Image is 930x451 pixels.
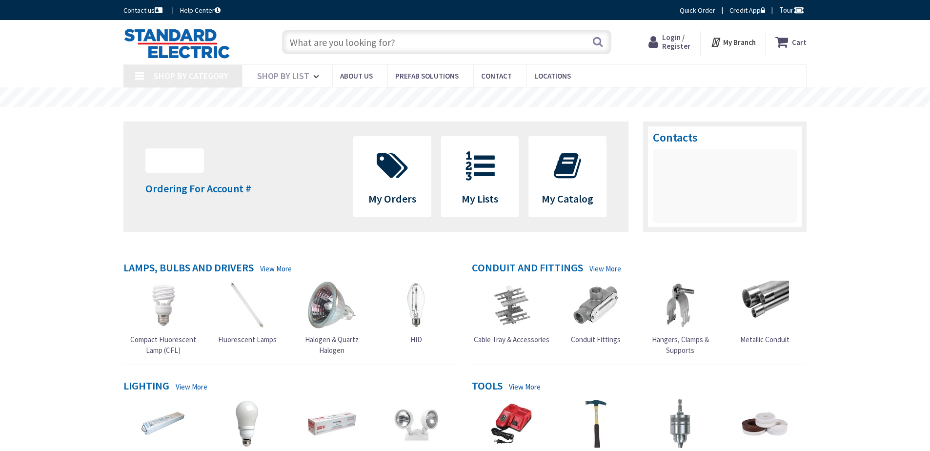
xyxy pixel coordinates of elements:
strong: My Branch [723,38,756,47]
span: Shop By Category [154,70,228,82]
span: Cable Tray & Accessories [474,335,549,344]
img: Compact Fluorescent Lamp (CFL) [139,281,187,329]
a: My Catalog [529,137,606,217]
strong: Cart [792,33,807,51]
span: Compact Fluorescent Lamp (CFL) [130,335,196,354]
span: Halogen & Quartz Halogen [305,335,359,354]
a: View More [176,382,207,392]
a: My Orders [354,137,431,217]
a: View More [260,264,292,274]
h4: Lamps, Bulbs and Drivers [123,262,254,276]
img: Adhesive, Sealant & Tapes [740,399,789,448]
img: Lamps, Bulbs and Drivers [223,399,272,448]
img: Hand Tools [571,399,620,448]
span: My Lists [462,192,498,205]
img: Exit & Emergency Lighting [392,399,441,448]
h4: Lighting [123,380,169,394]
span: Metallic Conduit [740,335,789,344]
span: Contact [481,71,512,81]
img: Tool Attachments & Accessories [656,399,705,448]
img: Cable Tray & Accessories [487,281,536,329]
a: Metallic Conduit Metallic Conduit [740,281,789,345]
span: Shop By List [257,70,309,82]
a: My Lists [442,137,519,217]
div: My Branch [710,33,756,51]
a: View More [589,264,621,274]
input: What are you looking for? [282,30,611,54]
img: Batteries & Chargers [487,399,536,448]
span: Hangers, Clamps & Supports [652,335,709,354]
h4: Ordering For Account # [145,183,251,194]
a: Conduit Fittings Conduit Fittings [571,281,621,345]
span: Fluorescent Lamps [218,335,277,344]
span: My Catalog [542,192,593,205]
a: Halogen & Quartz Halogen Halogen & Quartz Halogen [292,281,372,355]
a: Compact Fluorescent Lamp (CFL) Compact Fluorescent Lamp (CFL) [123,281,203,355]
a: Fluorescent Lamps Fluorescent Lamps [218,281,277,345]
span: Conduit Fittings [571,335,621,344]
a: Login / Register [648,33,690,51]
span: Prefab Solutions [395,71,459,81]
a: View More [509,382,541,392]
rs-layer: Coronavirus: Our Commitment to Our Employees and Customers [311,93,620,103]
span: Tour [779,5,804,15]
a: Cable Tray & Accessories Cable Tray & Accessories [474,281,549,345]
img: Fluorescent Lamps [223,281,272,329]
img: Standard Electric [123,28,230,59]
h3: Contacts [653,131,797,144]
img: Halogen & Quartz Halogen [307,281,356,329]
img: Hangers, Clamps & Supports [656,281,705,329]
a: Credit App [729,5,765,15]
span: About Us [340,71,373,81]
span: HID [410,335,422,344]
img: HID [392,281,441,329]
h4: Conduit and Fittings [472,262,583,276]
img: Ballasts, Starters & Capacitors [139,399,187,448]
img: Bulb Recycling & Maintenance [307,399,356,448]
h4: Tools [472,380,503,394]
span: Locations [534,71,571,81]
span: My Orders [368,192,416,205]
a: Cart [775,33,807,51]
a: HID HID [392,281,441,345]
img: Conduit Fittings [571,281,620,329]
img: Metallic Conduit [740,281,789,329]
a: Contact us [123,5,164,15]
a: Hangers, Clamps & Supports Hangers, Clamps & Supports [640,281,720,355]
a: Help Center [180,5,221,15]
a: Quick Order [680,5,715,15]
span: Login / Register [662,33,690,51]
